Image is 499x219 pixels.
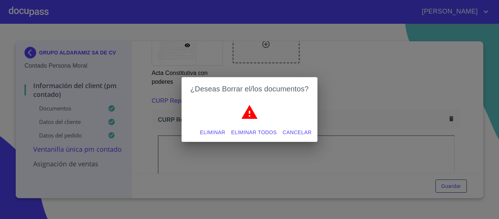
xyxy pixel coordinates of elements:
span: Eliminar [200,128,225,137]
span: Cancelar [283,128,312,137]
button: Eliminar todos [228,126,280,139]
h2: ¿Deseas Borrar el/los documentos? [190,83,309,95]
button: Eliminar [197,126,228,139]
button: Cancelar [280,126,315,139]
span: Eliminar todos [231,128,277,137]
